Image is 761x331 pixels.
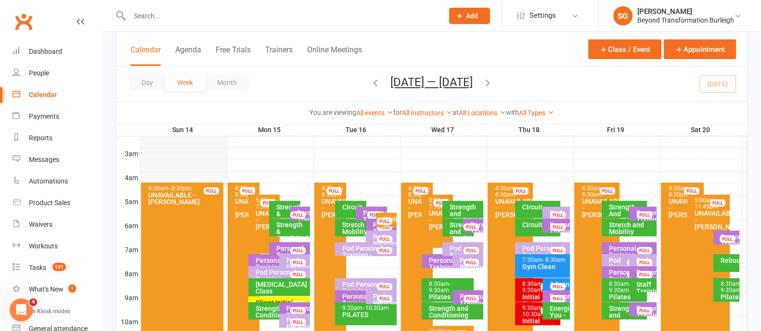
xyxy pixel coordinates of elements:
[637,307,652,314] div: FULL
[13,84,102,106] a: Calendar
[255,197,278,210] div: 5:00am
[13,127,102,149] a: Reports
[668,185,690,198] span: - 8:30pm
[13,62,102,84] a: People
[660,124,743,136] th: Sat 20
[342,311,395,318] div: PILATES
[116,196,140,208] th: 5am
[377,223,392,231] div: FULL
[12,10,36,34] a: Clubworx
[321,185,344,198] div: 4:30am
[494,185,531,198] div: 4:30am
[377,218,392,225] div: FULL
[377,247,392,254] div: FULL
[276,221,308,242] div: Strength & Conditioning
[13,214,102,235] a: Waivers
[116,316,140,328] th: 10am
[13,171,102,192] a: Automations
[721,281,742,294] span: - 9:30am
[494,198,531,218] div: UNAVAILABLE - [PERSON_NAME]
[522,305,546,318] span: - 10:30am
[522,221,558,228] div: Circuit
[400,124,487,136] th: Wed 17
[541,283,556,290] div: FULL
[636,209,655,236] div: Personal Training - [PERSON_NAME]
[255,210,278,230] div: UNAVAILABLE - [PERSON_NAME]
[377,283,392,290] div: FULL
[116,172,140,184] th: 4am
[694,197,728,210] div: 5:00am
[204,187,219,195] div: FULL
[234,185,257,198] div: 4:30am
[600,187,615,195] div: FULL
[428,197,451,210] div: 5:00am
[408,185,430,198] div: 4:30am
[720,235,735,243] div: FULL
[487,124,573,136] th: Thu 18
[413,187,428,195] div: FULL
[522,281,558,294] div: 8:30am
[307,45,362,66] button: Online Meetings
[342,293,385,313] div: Personal Training - [PERSON_NAME]
[408,185,430,198] span: - 8:30pm
[522,204,558,210] div: Circuit
[255,269,308,289] div: Pod Personal Training - [PERSON_NAME]
[522,245,568,265] div: Pod Personal Training - [PERSON_NAME]
[522,281,544,294] span: - 9:30am
[29,221,52,228] div: Waivers
[342,221,385,235] div: Stretch and Mobility
[695,197,718,210] span: - 11:45pm
[276,204,298,224] div: Strength & Conditioning
[637,211,652,219] div: FULL
[519,109,554,117] a: All Types
[550,295,566,302] div: FULL
[609,281,631,294] span: - 9:30am
[402,109,452,117] a: All Instructors
[52,263,66,271] span: 131
[326,187,342,195] div: FULL
[608,221,655,235] div: Stretch and Mobility
[286,257,308,297] div: Pod Personal Training - [PERSON_NAME], [PERSON_NAME]
[255,305,298,319] div: Strength And Conditioning
[495,185,516,198] span: - 8:30pm
[68,284,76,293] span: 1
[322,185,343,198] span: - 8:30pm
[168,185,192,192] span: - 8:30pm
[290,307,306,314] div: FULL
[29,242,58,250] div: Workouts
[449,245,481,272] div: Pod Personal Training - [PERSON_NAME]
[235,185,257,198] span: - 8:30pm
[29,48,62,55] div: Dashboard
[581,185,618,198] div: 4:30am
[13,235,102,257] a: Workouts
[13,149,102,171] a: Messages
[720,233,737,260] div: Personal Training - [PERSON_NAME]
[290,301,306,308] div: FULL
[449,221,472,242] div: Strength and Conditioning
[637,271,652,278] div: FULL
[581,185,603,198] span: - 8:30pm
[573,124,660,136] th: Fri 19
[290,271,306,278] div: FULL
[13,192,102,214] a: Product Sales
[710,199,725,207] div: FULL
[550,211,566,219] div: FULL
[342,305,395,311] div: 9:30am
[464,259,479,266] div: FULL
[13,106,102,127] a: Payments
[588,39,661,59] button: Class / Event
[529,5,556,26] span: Settings
[522,294,558,320] div: Initial Consultation - [PERSON_NAME]
[165,74,205,91] button: Week
[464,247,479,254] div: FULL
[608,281,645,294] div: 8:30am
[342,281,395,308] div: Pod Personal Training - [PERSON_NAME], [PERSON_NAME]...
[205,74,249,91] button: Month
[129,74,165,91] button: Day
[637,16,734,25] div: Beyond Transformation Burleigh
[449,204,481,224] div: Strength and Conditioning
[636,269,655,303] div: Personal Training - [PERSON_NAME] Rouge
[428,257,472,277] div: Personal Training - [PERSON_NAME]
[227,124,313,136] th: Mon 15
[608,257,645,291] div: Pod Personal Training - [PERSON_NAME], [PERSON_NAME]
